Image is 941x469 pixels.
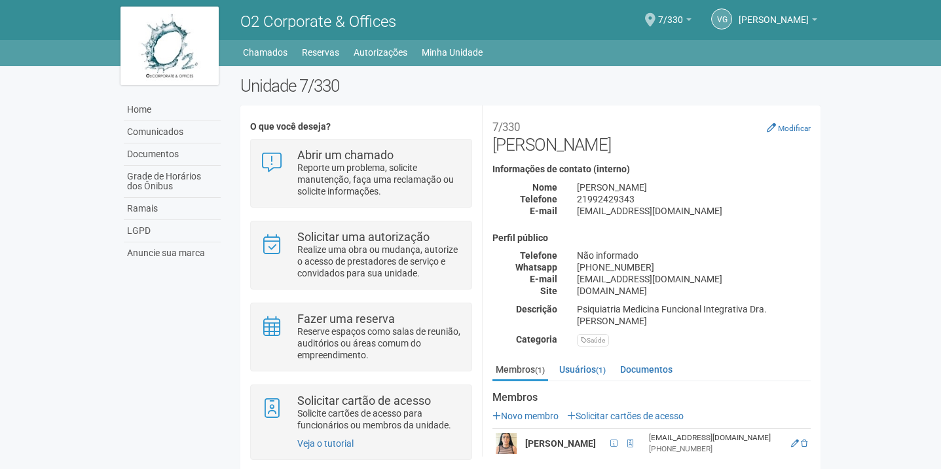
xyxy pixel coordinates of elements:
a: Grade de Horários dos Ônibus [124,166,221,198]
strong: Descrição [516,304,557,314]
a: Veja o tutorial [297,438,354,449]
div: [EMAIL_ADDRESS][DOMAIN_NAME] [567,205,821,217]
h2: Unidade 7/330 [240,76,821,96]
p: Reporte um problema, solicite manutenção, faça uma reclamação ou solicite informações. [297,162,462,197]
div: [PERSON_NAME] [567,181,821,193]
small: 7/330 [492,121,520,134]
span: Vera Garcia da Silva [739,2,809,25]
a: Autorizações [354,43,407,62]
strong: Nome [532,182,557,193]
p: Reserve espaços como salas de reunião, auditórios ou áreas comum do empreendimento. [297,326,462,361]
small: (1) [596,366,606,375]
a: 7/330 [658,16,692,27]
h2: [PERSON_NAME] [492,115,811,155]
h4: Informações de contato (interno) [492,164,811,174]
strong: [PERSON_NAME] [525,438,596,449]
strong: Solicitar uma autorização [297,230,430,244]
strong: Membros [492,392,811,403]
a: Modificar [767,122,811,133]
strong: Solicitar cartão de acesso [297,394,431,407]
p: Realize uma obra ou mudança, autorize o acesso de prestadores de serviço e convidados para sua un... [297,244,462,279]
a: Editar membro [791,439,799,448]
div: Não informado [567,250,821,261]
strong: Telefone [520,250,557,261]
a: Fazer uma reserva Reserve espaços como salas de reunião, auditórios ou áreas comum do empreendime... [261,313,462,361]
a: Ramais [124,198,221,220]
img: logo.jpg [120,7,219,85]
strong: Abrir um chamado [297,148,394,162]
div: [PHONE_NUMBER] [649,443,783,455]
a: Reservas [302,43,339,62]
small: (1) [535,366,545,375]
div: [PHONE_NUMBER] [567,261,821,273]
span: 7/330 [658,2,683,25]
div: [EMAIL_ADDRESS][DOMAIN_NAME] [649,432,783,443]
div: 21992429343 [567,193,821,205]
div: [EMAIL_ADDRESS][DOMAIN_NAME] [567,273,821,285]
strong: Telefone [520,194,557,204]
a: VG [711,9,732,29]
strong: Fazer uma reserva [297,312,395,326]
a: Anuncie sua marca [124,242,221,264]
strong: Whatsapp [515,262,557,272]
a: Solicitar cartão de acesso Solicite cartões de acesso para funcionários ou membros da unidade. [261,395,462,431]
p: Solicite cartões de acesso para funcionários ou membros da unidade. [297,407,462,431]
a: Usuários(1) [556,360,609,379]
div: Psiquiatria Medicina Funcional Integrativa Dra. [PERSON_NAME] [567,303,821,327]
a: [PERSON_NAME] [739,16,817,27]
a: Comunicados [124,121,221,143]
a: Excluir membro [801,439,807,448]
a: LGPD [124,220,221,242]
strong: Site [540,286,557,296]
a: Solicitar uma autorização Realize uma obra ou mudança, autorize o acesso de prestadores de serviç... [261,231,462,279]
a: Membros(1) [492,360,548,381]
a: Abrir um chamado Reporte um problema, solicite manutenção, faça uma reclamação ou solicite inform... [261,149,462,197]
a: Novo membro [492,411,559,421]
strong: E-mail [530,206,557,216]
img: user.png [496,433,517,454]
h4: O que você deseja? [250,122,472,132]
a: Documentos [124,143,221,166]
a: Solicitar cartões de acesso [567,411,684,421]
small: Modificar [778,124,811,133]
div: [DOMAIN_NAME] [567,285,821,297]
a: Documentos [617,360,676,379]
span: O2 Corporate & Offices [240,12,396,31]
a: Chamados [243,43,287,62]
strong: E-mail [530,274,557,284]
a: Home [124,99,221,121]
a: Minha Unidade [422,43,483,62]
strong: Categoria [516,334,557,345]
div: Saúde [577,334,609,347]
h4: Perfil público [492,233,811,243]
